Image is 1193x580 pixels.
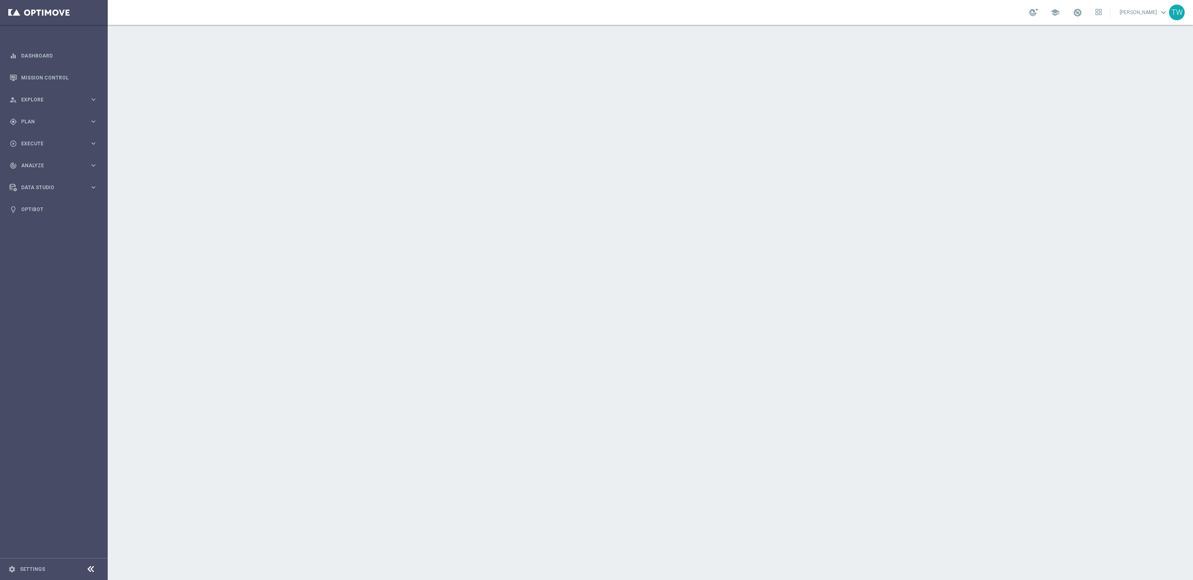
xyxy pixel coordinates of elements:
[10,140,17,147] i: play_circle_outline
[89,161,97,169] i: keyboard_arrow_right
[10,45,97,67] div: Dashboard
[1159,8,1168,17] span: keyboard_arrow_down
[21,163,89,168] span: Analyze
[89,140,97,147] i: keyboard_arrow_right
[89,96,97,103] i: keyboard_arrow_right
[1051,8,1060,17] span: school
[21,67,97,89] a: Mission Control
[20,567,45,572] a: Settings
[9,53,98,59] button: equalizer Dashboard
[10,198,97,220] div: Optibot
[21,45,97,67] a: Dashboard
[89,118,97,125] i: keyboard_arrow_right
[89,183,97,191] i: keyboard_arrow_right
[9,75,98,81] button: Mission Control
[10,162,17,169] i: track_changes
[10,67,97,89] div: Mission Control
[9,206,98,213] button: lightbulb Optibot
[10,162,89,169] div: Analyze
[10,184,89,191] div: Data Studio
[10,52,17,60] i: equalizer
[8,566,16,573] i: settings
[21,141,89,146] span: Execute
[21,185,89,190] span: Data Studio
[9,96,98,103] button: person_search Explore keyboard_arrow_right
[21,97,89,102] span: Explore
[1169,5,1185,20] div: TW
[10,96,17,103] i: person_search
[10,206,17,213] i: lightbulb
[1119,6,1169,19] a: [PERSON_NAME]keyboard_arrow_down
[10,140,89,147] div: Execute
[9,162,98,169] button: track_changes Analyze keyboard_arrow_right
[9,140,98,147] button: play_circle_outline Execute keyboard_arrow_right
[10,118,89,125] div: Plan
[9,118,98,125] button: gps_fixed Plan keyboard_arrow_right
[9,184,98,191] button: Data Studio keyboard_arrow_right
[10,118,17,125] i: gps_fixed
[10,96,89,103] div: Explore
[21,119,89,124] span: Plan
[21,198,97,220] a: Optibot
